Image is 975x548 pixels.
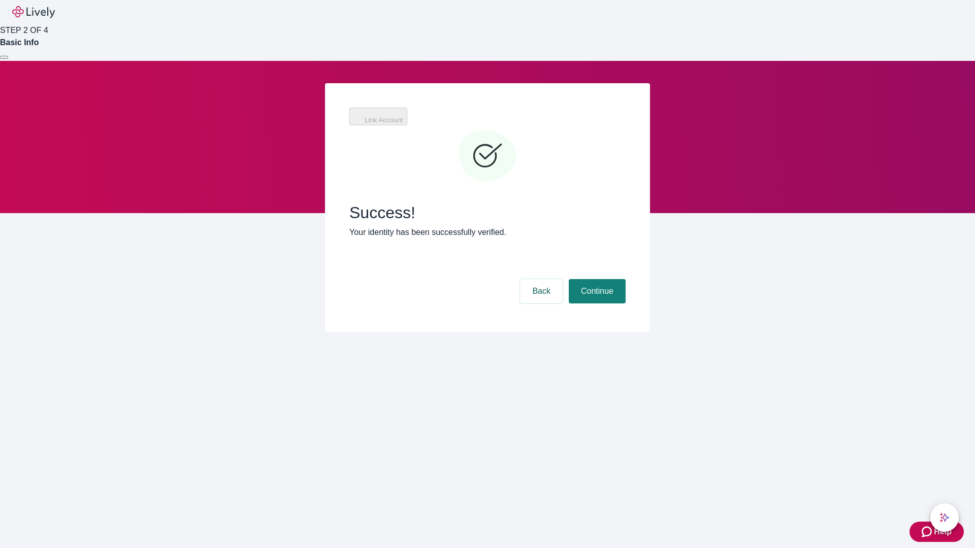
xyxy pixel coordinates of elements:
p: Your identity has been successfully verified. [349,226,626,238]
img: Lively [12,6,55,18]
span: Help [934,526,952,538]
span: Success! [349,203,626,222]
svg: Lively AI Assistant [939,512,950,523]
button: chat [930,503,959,532]
button: Back [520,279,563,303]
button: Zendesk support iconHelp [909,522,964,542]
svg: Checkmark icon [457,126,518,187]
svg: Zendesk support icon [922,526,934,538]
button: Link Account [349,108,407,125]
button: Continue [569,279,626,303]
